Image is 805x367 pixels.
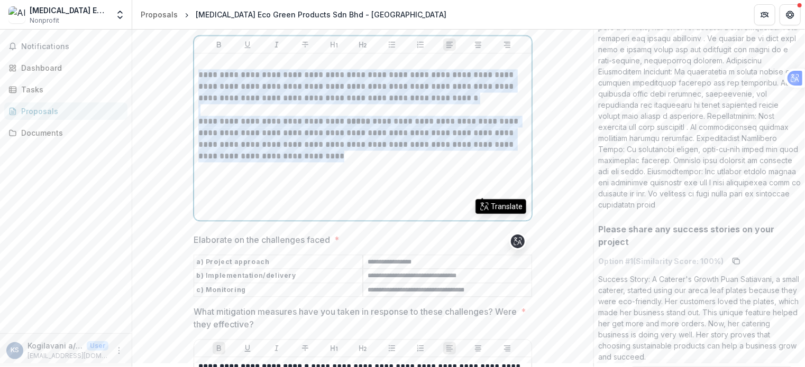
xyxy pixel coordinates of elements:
button: Underline [241,342,254,354]
div: Proposals [21,106,119,117]
button: Strike [299,342,312,354]
button: Open entity switcher [113,4,127,25]
span: Nonprofit [30,16,59,25]
button: Bold [213,38,225,51]
div: Dashboard [21,62,119,73]
button: Heading 1 [328,38,341,51]
a: Tasks [4,81,127,98]
button: Notifications [4,38,127,55]
p: Kogilavani a/p Supermaniam [28,340,83,351]
th: c) Monitoring [194,283,363,297]
div: Kogilavani a/p Supermaniam [11,347,19,354]
div: Documents [21,127,119,138]
p: User [87,341,108,351]
p: Elaborate on the challenges faced [194,233,330,246]
div: [MEDICAL_DATA] Eco Green Products Sdn Bhd [30,5,108,16]
button: Strike [299,38,312,51]
button: Partners [754,4,775,25]
a: Proposals [136,7,182,22]
button: Get Help [780,4,801,25]
button: Align Left [443,38,456,51]
button: Align Center [472,38,484,51]
img: Alora Eco Green Products Sdn Bhd [8,6,25,23]
button: Heading 2 [356,38,369,51]
p: Please share any success stories on your project [598,223,801,248]
button: Italicize [270,38,283,51]
p: Option # 1 (Similarity Score: 100 %) [598,256,724,267]
button: Heading 1 [328,342,341,354]
a: Dashboard [4,59,127,77]
p: Success Story: A Caterer's Growth Puan Satiavani, a small caterer, started using our areca leaf p... [598,274,801,362]
button: Ordered List [414,342,427,354]
div: Proposals [141,9,178,20]
div: [MEDICAL_DATA] Eco Green Products Sdn Bhd - [GEOGRAPHIC_DATA] [196,9,446,20]
button: Align Left [443,342,456,354]
div: Tasks [21,84,119,95]
p: What mitigation measures have you taken in response to these challenges? Were they effective? [194,305,517,331]
button: Bold [213,342,225,354]
a: Documents [4,124,127,142]
button: Bullet List [386,342,398,354]
button: Underline [241,38,254,51]
button: Heading 2 [356,342,369,354]
button: Bullet List [386,38,398,51]
th: b) Implementation/delivery [194,269,363,283]
button: Italicize [270,342,283,354]
button: Align Right [501,38,514,51]
button: More [113,344,125,357]
button: Ordered List [414,38,427,51]
button: Align Center [472,342,484,354]
span: Notifications [21,42,123,51]
p: [EMAIL_ADDRESS][DOMAIN_NAME] [28,351,108,361]
button: Align Right [501,342,514,354]
th: a) Project approach [194,255,363,269]
button: copy to clipboard [728,252,745,269]
nav: breadcrumb [136,7,451,22]
a: Proposals [4,102,127,120]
